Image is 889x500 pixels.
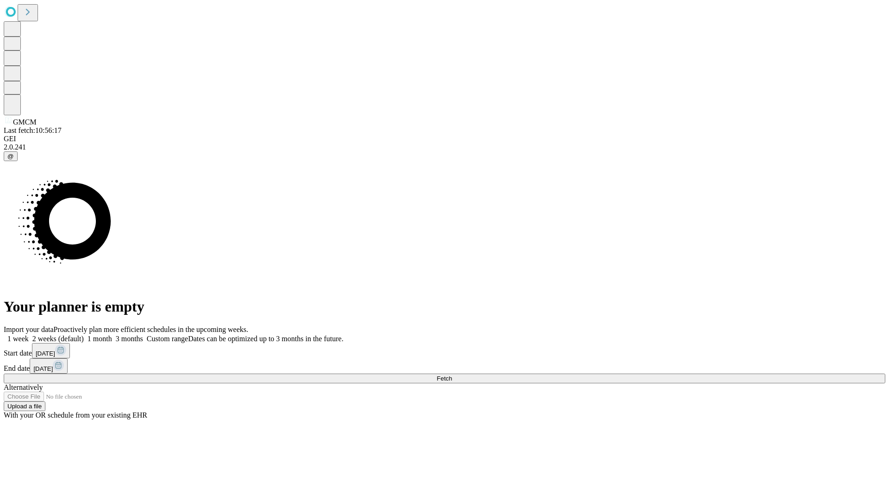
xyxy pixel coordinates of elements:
[7,153,14,160] span: @
[32,343,70,358] button: [DATE]
[4,343,885,358] div: Start date
[36,350,55,357] span: [DATE]
[4,151,18,161] button: @
[116,335,143,343] span: 3 months
[4,325,54,333] span: Import your data
[7,335,29,343] span: 1 week
[147,335,188,343] span: Custom range
[54,325,248,333] span: Proactively plan more efficient schedules in the upcoming weeks.
[4,374,885,383] button: Fetch
[33,365,53,372] span: [DATE]
[4,411,147,419] span: With your OR schedule from your existing EHR
[4,298,885,315] h1: Your planner is empty
[4,135,885,143] div: GEI
[4,383,43,391] span: Alternatively
[13,118,37,126] span: GMCM
[4,126,62,134] span: Last fetch: 10:56:17
[4,143,885,151] div: 2.0.241
[30,358,68,374] button: [DATE]
[32,335,84,343] span: 2 weeks (default)
[88,335,112,343] span: 1 month
[188,335,343,343] span: Dates can be optimized up to 3 months in the future.
[4,358,885,374] div: End date
[4,401,45,411] button: Upload a file
[437,375,452,382] span: Fetch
